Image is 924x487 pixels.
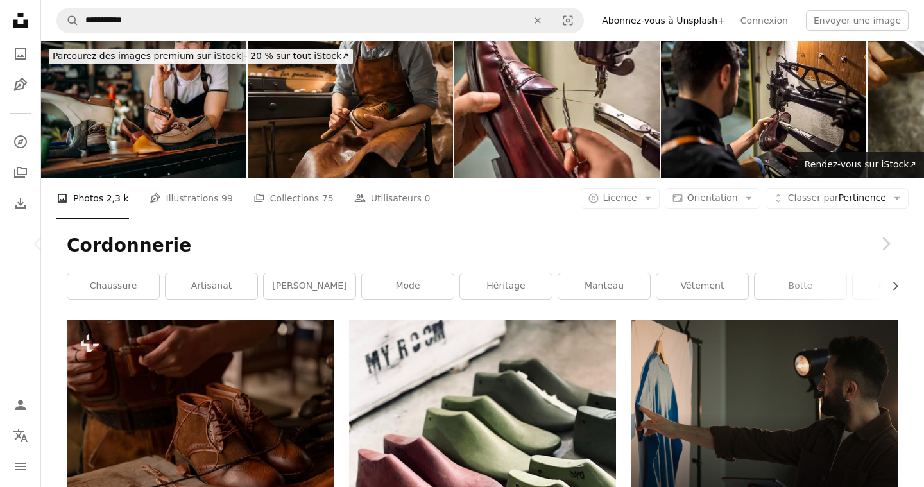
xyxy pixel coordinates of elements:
[847,182,924,305] a: Suivant
[656,273,748,299] a: vêtement
[755,273,846,299] a: Botte
[603,192,637,203] span: Licence
[766,188,909,209] button: Classer parPertinence
[460,273,552,299] a: héritage
[41,41,246,178] img: Using my cellphone
[687,192,738,203] span: Orientation
[67,234,898,257] h1: Cordonnerie
[524,8,552,33] button: Effacer
[67,273,159,299] a: chaussure
[661,41,866,178] img: Cordonnier qualifié travaillant sur des chaussures en cuir, faisant fonctionner une machine à cou...
[322,191,334,205] span: 75
[8,423,33,449] button: Langue
[8,454,33,479] button: Menu
[362,273,454,299] a: mode
[248,41,453,178] img: Bottier en atelier fabriquant des chaussures.
[67,403,334,414] a: Un cordonnier travaille à la fabrication de chaussures en cuir.
[552,8,583,33] button: Recherche de visuels
[8,129,33,155] a: Explorer
[424,191,430,205] span: 0
[797,152,924,178] a: Rendez-vous sur iStock↗
[253,178,334,219] a: Collections 75
[8,72,33,98] a: Illustrations
[788,192,839,203] span: Classer par
[788,192,886,205] span: Pertinence
[454,41,660,178] img: Cordonnier qualifié travaillant sur des chaussures en cuir vintage, cousant et raccommodant soign...
[166,273,257,299] a: Artisanat
[665,188,760,209] button: Orientation
[594,10,733,31] a: Abonnez-vous à Unsplash+
[733,10,796,31] a: Connexion
[8,41,33,67] a: Photos
[8,392,33,418] a: Connexion / S’inscrire
[805,159,916,169] span: Rendez-vous sur iStock ↗
[221,191,233,205] span: 99
[56,8,584,33] form: Rechercher des visuels sur tout le site
[53,51,244,61] span: Parcourez des images premium sur iStock |
[49,49,353,64] div: - 20 % sur tout iStock ↗
[354,178,431,219] a: Utilisateurs 0
[581,188,660,209] button: Licence
[57,8,79,33] button: Rechercher sur Unsplash
[41,41,361,72] a: Parcourez des images premium sur iStock|- 20 % sur tout iStock↗
[150,178,233,219] a: Illustrations 99
[264,273,355,299] a: [PERSON_NAME]
[558,273,650,299] a: manteau
[806,10,909,31] button: Envoyer une image
[8,160,33,185] a: Collections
